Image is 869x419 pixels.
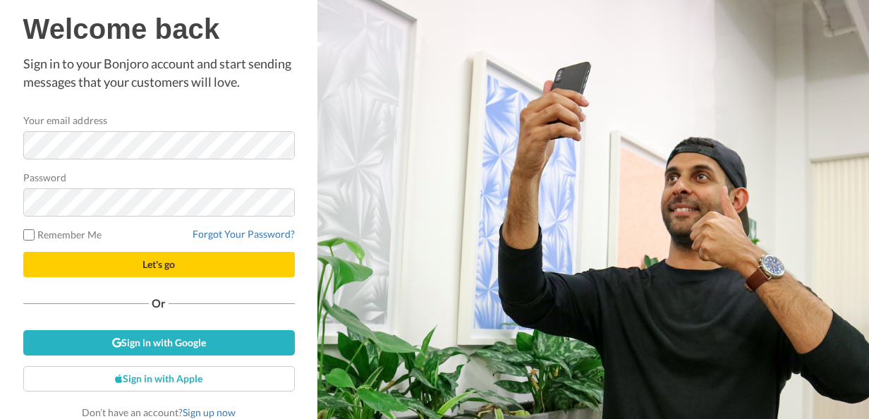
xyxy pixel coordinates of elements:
[23,55,295,91] p: Sign in to your Bonjoro account and start sending messages that your customers will love.
[82,406,236,418] span: Don’t have an account?
[23,366,295,391] a: Sign in with Apple
[142,258,175,270] span: Let's go
[23,113,107,128] label: Your email address
[23,252,295,277] button: Let's go
[193,228,295,240] a: Forgot Your Password?
[183,406,236,418] a: Sign up now
[23,13,295,44] h1: Welcome back
[23,330,295,356] a: Sign in with Google
[149,298,169,308] span: Or
[23,170,67,185] label: Password
[23,227,102,242] label: Remember Me
[23,229,35,241] input: Remember Me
